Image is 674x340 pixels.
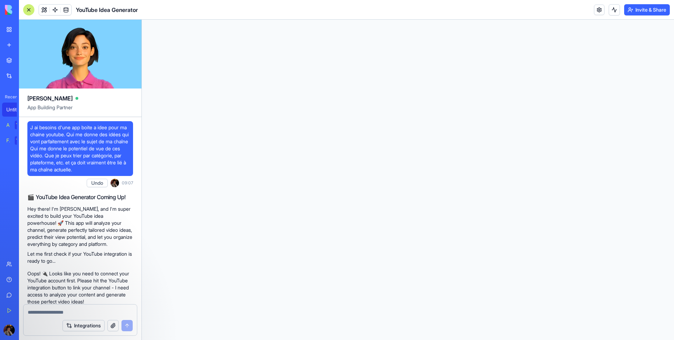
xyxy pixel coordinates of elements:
[2,94,17,100] span: Recent
[27,250,133,264] p: Let me first check if your YouTube integration is ready to go...
[15,136,26,145] div: TRY
[100,287,240,336] iframe: Intercom notifications message
[122,180,133,186] span: 09:07
[27,270,133,305] p: Oops! 🔌 Looks like you need to connect your YouTube account first. Please hit the YouTube integra...
[62,320,105,331] button: Integrations
[15,121,26,129] div: TRY
[6,137,10,144] div: Feedback Form
[27,94,73,103] span: [PERSON_NAME]
[27,104,133,117] span: App Building Partner
[2,103,30,117] a: Untitled App
[27,193,133,201] h2: 🎬 YouTube Idea Generator Coming Up!
[76,6,138,14] span: YouTube Idea Generator
[2,118,30,132] a: AI Logo GeneratorTRY
[6,122,10,129] div: AI Logo Generator
[4,325,15,336] img: ACg8ocLlw3Q31XLi7AKF2KwYkCfxBXTA69ey5ZCGR4m7EtMLUFUVYjo=s96-c
[27,205,133,248] p: Hey there! I'm [PERSON_NAME], and I'm super excited to build your YouTube idea powerhouse! 🚀 This...
[6,106,26,113] div: Untitled App
[5,5,48,15] img: logo
[624,4,670,15] button: Invite & Share
[2,133,30,148] a: Feedback FormTRY
[87,179,108,187] button: Undo
[111,179,119,187] img: ACg8ocLlw3Q31XLi7AKF2KwYkCfxBXTA69ey5ZCGR4m7EtMLUFUVYjo=s96-c
[30,124,130,173] span: J ai besoins d'une app boite a idee pour ma chaine youtube. Qui me donne des idées qui vont parfa...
